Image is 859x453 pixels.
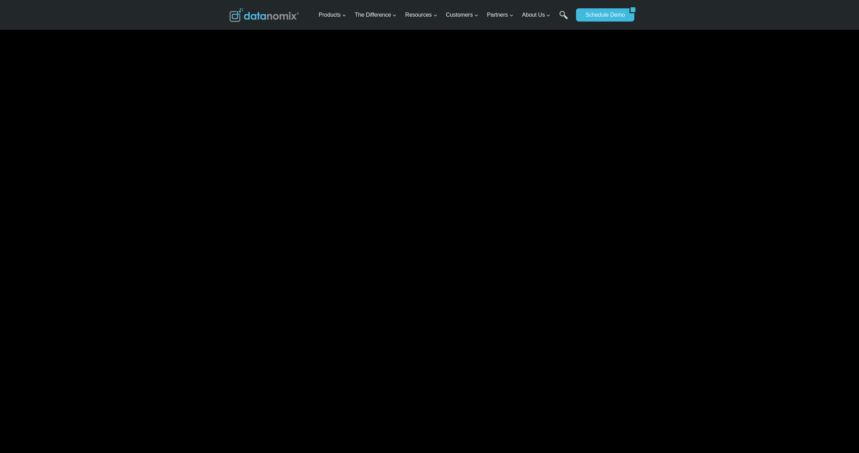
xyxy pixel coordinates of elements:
nav: Primary Navigation [316,4,573,26]
img: Datanomix [230,8,299,22]
a: Schedule Demo [576,8,629,22]
span: The Difference [355,10,397,19]
a: Search [559,11,568,26]
span: Customers [446,10,478,19]
span: Products [319,10,346,19]
span: Resources [405,10,437,19]
span: About Us [522,10,551,19]
span: Partners [487,10,513,19]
